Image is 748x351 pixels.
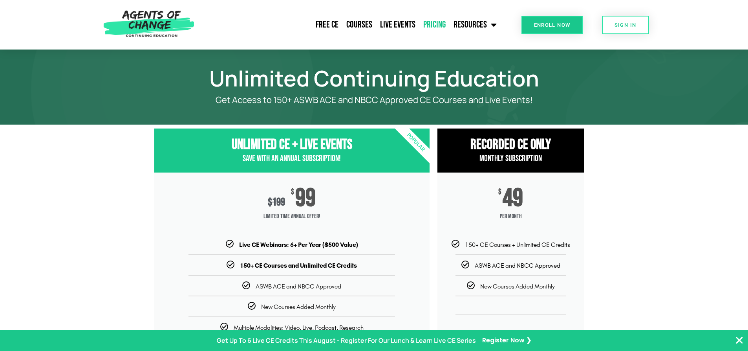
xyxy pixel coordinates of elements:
a: Register Now ❯ [482,335,531,346]
button: Close Banner [735,336,744,345]
span: 99 [295,188,316,209]
p: Get Access to 150+ ASWB ACE and NBCC Approved CE Courses and Live Events! [182,95,567,105]
h1: Unlimited Continuing Education [150,69,598,87]
div: Popular [370,97,461,188]
span: per month [437,209,584,224]
h3: RECORDED CE ONly [437,136,584,153]
span: Multiple Modalities: Video, Live, Podcast, Research [234,324,364,331]
span: 150+ CE Courses + Unlimited CE Credits [465,241,570,248]
span: Enroll Now [534,22,571,28]
span: New Courses Added Monthly [480,283,555,290]
a: SIGN IN [602,16,649,34]
span: $ [291,188,294,196]
b: 150+ CE Courses and Unlimited CE Credits [240,262,357,269]
span: ASWB ACE and NBCC Approved [475,262,560,269]
a: Resources [450,15,501,35]
h3: Unlimited CE + Live Events [154,136,430,153]
a: Free CE [312,15,342,35]
span: Monthly Subscription [479,153,542,164]
nav: Menu [198,15,501,35]
p: Get Up To 6 Live CE Credits This August - Register For Our Lunch & Learn Live CE Series [217,335,476,346]
a: Pricing [419,15,450,35]
span: SIGN IN [614,22,636,28]
span: $ [268,196,272,209]
a: Enroll Now [521,16,583,34]
div: 199 [268,196,285,209]
span: Limited Time Annual Offer! [154,209,430,224]
b: Live CE Webinars: 6+ Per Year ($500 Value) [239,241,358,248]
span: ASWB ACE and NBCC Approved [256,283,341,290]
span: Save with an Annual Subscription! [243,153,341,164]
a: Live Events [376,15,419,35]
span: $ [498,188,501,196]
span: 49 [503,188,523,209]
a: Courses [342,15,376,35]
span: New Courses Added Monthly [261,303,336,311]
